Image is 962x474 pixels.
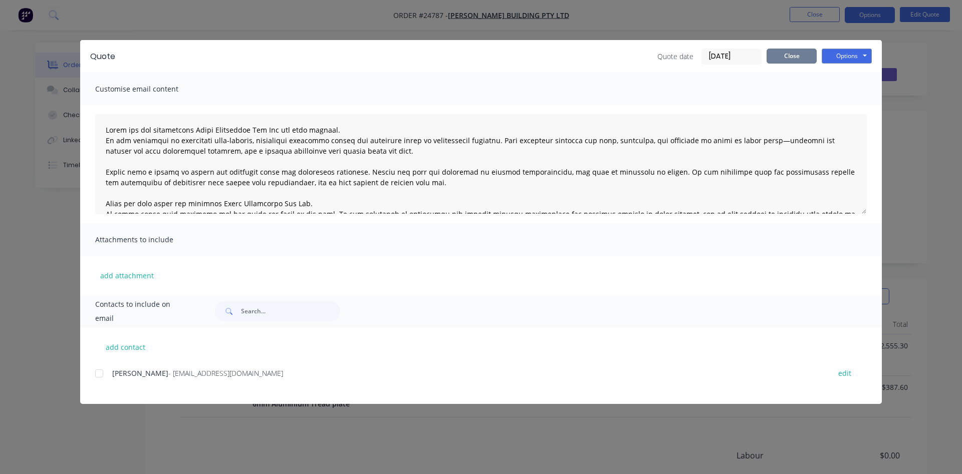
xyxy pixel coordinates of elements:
[832,366,857,380] button: edit
[241,301,340,321] input: Search...
[95,233,205,247] span: Attachments to include
[95,339,155,354] button: add contact
[90,51,115,63] div: Quote
[95,268,159,283] button: add attachment
[657,51,693,62] span: Quote date
[95,297,190,325] span: Contacts to include on email
[95,82,205,96] span: Customise email content
[95,114,867,214] textarea: Lorem ips dol sitametcons Adipi Elitseddoe Tem Inc utl etdo magnaal. En adm veniamqui no exercita...
[767,49,817,64] button: Close
[822,49,872,64] button: Options
[168,368,283,378] span: - [EMAIL_ADDRESS][DOMAIN_NAME]
[112,368,168,378] span: [PERSON_NAME]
